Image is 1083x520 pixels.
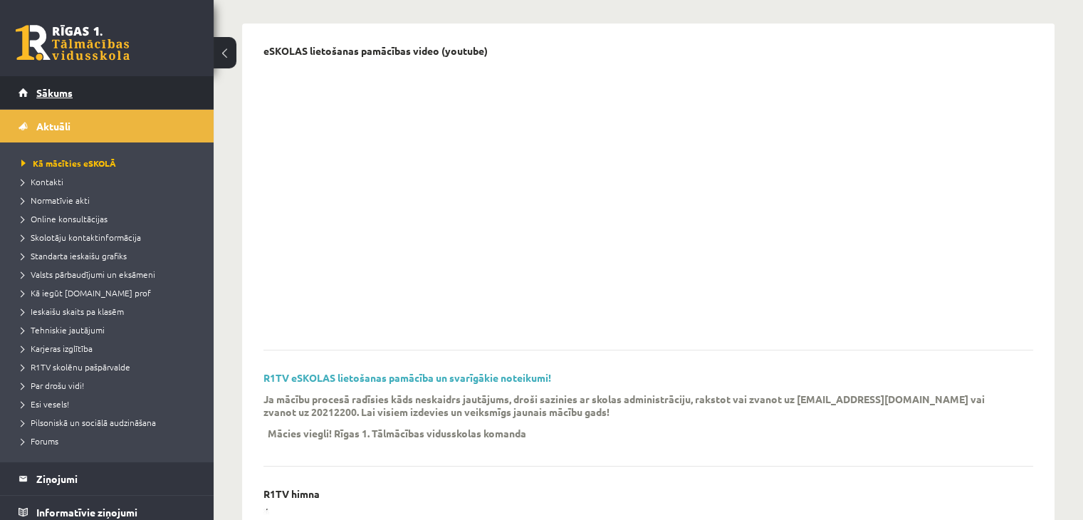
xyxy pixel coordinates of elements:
a: Sākums [19,76,196,109]
p: Rīgas 1. Tālmācības vidusskolas komanda [334,427,526,440]
span: Karjeras izglītība [21,343,93,354]
span: Skolotāju kontaktinformācija [21,232,141,243]
span: Aktuāli [36,120,70,132]
a: Valsts pārbaudījumi un eksāmeni [21,268,199,281]
span: Par drošu vidi! [21,380,84,391]
span: Forums [21,435,58,447]
span: Standarta ieskaišu grafiks [21,250,127,261]
a: Online konsultācijas [21,212,199,225]
span: Kā iegūt [DOMAIN_NAME] prof [21,287,151,298]
a: R1TV skolēnu pašpārvalde [21,360,199,373]
p: Ja mācību procesā radīsies kāds neskaidrs jautājums, droši sazinies ar skolas administrāciju, rak... [263,392,1012,418]
span: Kontakti [21,176,63,187]
a: R1TV eSKOLAS lietošanas pamācība un svarīgākie noteikumi! [263,371,551,384]
a: Kontakti [21,175,199,188]
p: Mācies viegli! [268,427,332,440]
a: Standarta ieskaišu grafiks [21,249,199,262]
span: Online konsultācijas [21,213,108,224]
span: Kā mācīties eSKOLĀ [21,157,116,169]
a: Aktuāli [19,110,196,142]
span: Esi vesels! [21,398,69,410]
span: Normatīvie akti [21,194,90,206]
span: R1TV skolēnu pašpārvalde [21,361,130,373]
a: Rīgas 1. Tālmācības vidusskola [16,25,130,61]
span: Pilsoniskā un sociālā audzināšana [21,417,156,428]
a: Normatīvie akti [21,194,199,207]
span: Valsts pārbaudījumi un eksāmeni [21,269,155,280]
span: Tehniskie jautājumi [21,324,105,336]
p: R1TV himna [263,488,320,500]
a: Skolotāju kontaktinformācija [21,231,199,244]
a: Kā iegūt [DOMAIN_NAME] prof [21,286,199,299]
a: Karjeras izglītība [21,342,199,355]
a: Esi vesels! [21,397,199,410]
a: Par drošu vidi! [21,379,199,392]
p: eSKOLAS lietošanas pamācības video (youtube) [263,45,488,57]
a: Ziņojumi [19,462,196,495]
a: Kā mācīties eSKOLĀ [21,157,199,170]
a: Tehniskie jautājumi [21,323,199,336]
span: Ieskaišu skaits pa klasēm [21,306,124,317]
span: Sākums [36,86,73,99]
a: Forums [21,435,199,447]
a: Ieskaišu skaits pa klasēm [21,305,199,318]
legend: Ziņojumi [36,462,196,495]
a: Pilsoniskā un sociālā audzināšana [21,416,199,429]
